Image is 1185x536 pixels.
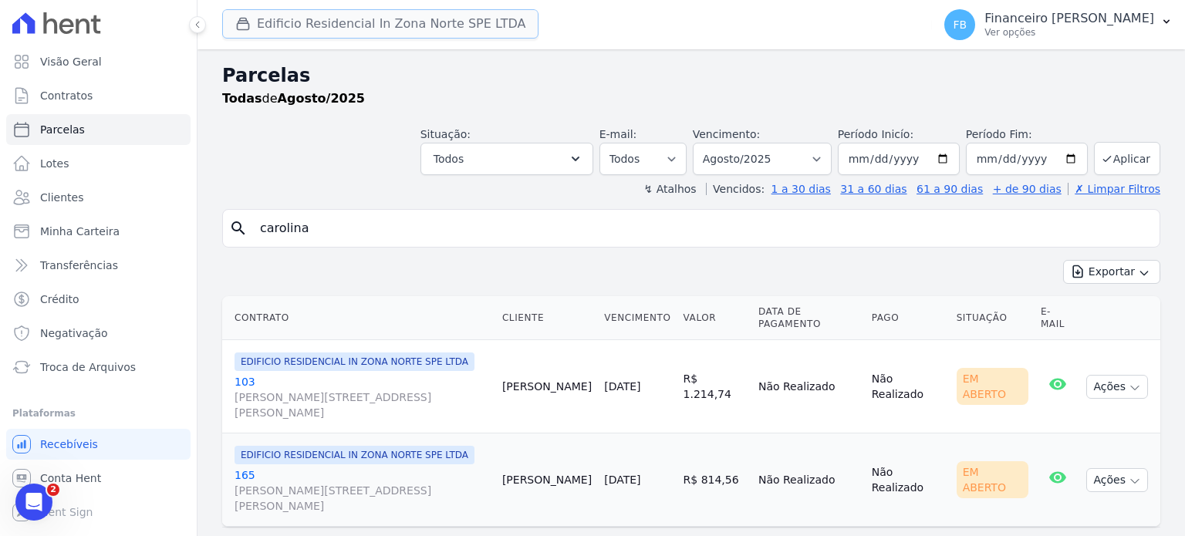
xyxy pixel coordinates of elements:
[420,143,593,175] button: Todos
[222,9,538,39] button: Edificio Residencial In Zona Norte SPE LTDA
[752,296,866,340] th: Data de Pagamento
[604,380,640,393] a: [DATE]
[235,374,490,420] a: 103[PERSON_NAME][STREET_ADDRESS][PERSON_NAME]
[222,89,365,108] p: de
[496,340,598,433] td: [PERSON_NAME]
[957,461,1028,498] div: Em Aberto
[6,114,191,145] a: Parcelas
[1094,142,1160,175] button: Aplicar
[984,11,1154,26] p: Financeiro [PERSON_NAME]
[838,128,913,140] label: Período Inicío:
[6,80,191,111] a: Contratos
[222,62,1160,89] h2: Parcelas
[677,433,752,527] td: R$ 814,56
[251,213,1153,244] input: Buscar por nome do lote ou do cliente
[953,19,967,30] span: FB
[1068,183,1160,195] a: ✗ Limpar Filtros
[40,258,118,273] span: Transferências
[693,128,760,140] label: Vencimento:
[599,128,637,140] label: E-mail:
[40,190,83,205] span: Clientes
[40,292,79,307] span: Crédito
[6,46,191,77] a: Visão Geral
[1086,375,1148,399] button: Ações
[235,446,474,464] span: EDIFICIO RESIDENCIAL IN ZONA NORTE SPE LTDA
[866,340,950,433] td: Não Realizado
[496,433,598,527] td: [PERSON_NAME]
[235,352,474,371] span: EDIFICIO RESIDENCIAL IN ZONA NORTE SPE LTDA
[932,3,1185,46] button: FB Financeiro [PERSON_NAME] Ver opções
[752,433,866,527] td: Não Realizado
[40,325,108,341] span: Negativação
[40,224,120,239] span: Minha Carteira
[278,91,365,106] strong: Agosto/2025
[40,122,85,137] span: Parcelas
[40,156,69,171] span: Lotes
[957,368,1028,405] div: Em Aberto
[420,128,471,140] label: Situação:
[6,429,191,460] a: Recebíveis
[1086,468,1148,492] button: Ações
[966,126,1088,143] label: Período Fim:
[235,467,490,514] a: 165[PERSON_NAME][STREET_ADDRESS][PERSON_NAME]
[771,183,831,195] a: 1 a 30 dias
[950,296,1035,340] th: Situação
[677,296,752,340] th: Valor
[6,463,191,494] a: Conta Hent
[840,183,906,195] a: 31 a 60 dias
[984,26,1154,39] p: Ver opções
[706,183,765,195] label: Vencidos:
[47,484,59,496] span: 2
[6,284,191,315] a: Crédito
[229,219,248,238] i: search
[643,183,696,195] label: ↯ Atalhos
[496,296,598,340] th: Cliente
[866,433,950,527] td: Não Realizado
[434,150,464,168] span: Todos
[752,340,866,433] td: Não Realizado
[40,470,101,486] span: Conta Hent
[598,296,677,340] th: Vencimento
[6,216,191,247] a: Minha Carteira
[222,91,262,106] strong: Todas
[6,250,191,281] a: Transferências
[222,296,496,340] th: Contrato
[677,340,752,433] td: R$ 1.214,74
[235,389,490,420] span: [PERSON_NAME][STREET_ADDRESS][PERSON_NAME]
[40,54,102,69] span: Visão Geral
[15,484,52,521] iframe: Intercom live chat
[993,183,1062,195] a: + de 90 dias
[6,352,191,383] a: Troca de Arquivos
[1063,260,1160,284] button: Exportar
[235,483,490,514] span: [PERSON_NAME][STREET_ADDRESS][PERSON_NAME]
[1035,296,1081,340] th: E-mail
[40,437,98,452] span: Recebíveis
[40,359,136,375] span: Troca de Arquivos
[40,88,93,103] span: Contratos
[6,318,191,349] a: Negativação
[917,183,983,195] a: 61 a 90 dias
[604,474,640,486] a: [DATE]
[12,404,184,423] div: Plataformas
[6,182,191,213] a: Clientes
[6,148,191,179] a: Lotes
[866,296,950,340] th: Pago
